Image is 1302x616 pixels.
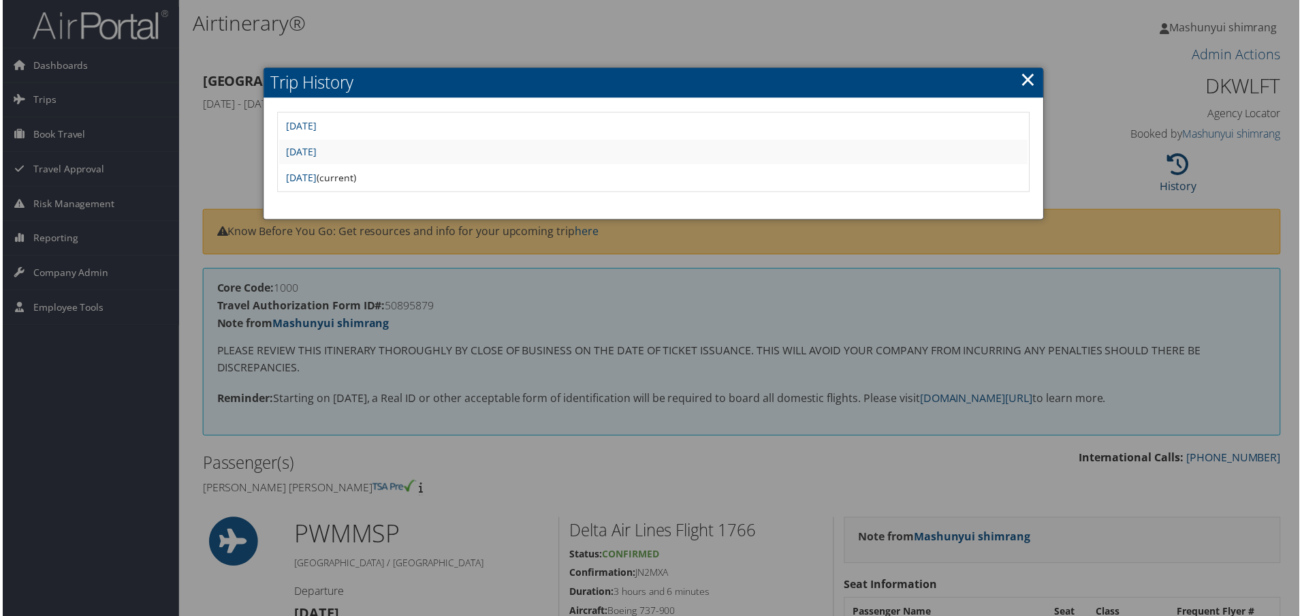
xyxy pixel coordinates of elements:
td: (current) [278,166,1030,191]
h2: Trip History [262,68,1045,98]
a: [DATE] [285,172,315,185]
a: [DATE] [285,120,315,133]
a: × [1022,66,1038,93]
a: [DATE] [285,146,315,159]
